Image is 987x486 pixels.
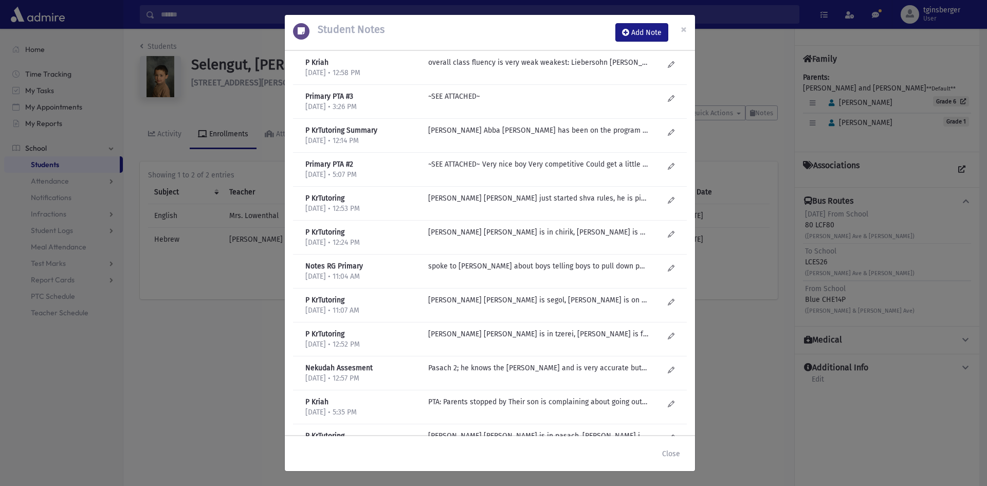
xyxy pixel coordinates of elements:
[305,126,377,135] b: P KrTutoring Summary
[305,262,363,271] b: Notes RG Primary
[672,15,695,44] button: Close
[305,204,418,214] p: [DATE] • 12:53 PM
[428,193,648,204] p: [PERSON_NAME] [PERSON_NAME] just started shva rules, he is picking it up with ease. His writing i...
[428,397,648,407] p: PTA: Parents stopped by Their son is complaining about going out of class for kriah help. He's mi...
[428,159,648,170] p: ~SEE ATTACHED~ Very nice boy Very competitive Could get a little out of hand during class time wh...
[305,136,418,146] p: [DATE] • 12:14 PM
[305,194,344,203] b: P KrTutoring
[305,228,344,237] b: P KrTutoring
[305,431,344,440] b: P KrTutoring
[305,170,418,180] p: [DATE] • 5:07 PM
[655,444,687,463] button: Close
[428,57,648,68] p: overall class fluency is very weak weakest: Liebersohn [PERSON_NAME] [PERSON_NAME] [PERSON_NAME]
[428,261,648,272] p: spoke to [PERSON_NAME] about boys telling boys to pull down pants on the bus i told her i figured...
[428,430,648,441] p: [PERSON_NAME] [PERSON_NAME] is in pasach. [PERSON_NAME] is keeping up with the class but at a slo...
[305,92,353,101] b: Primary PTA #3
[305,305,418,316] p: [DATE] • 11:07 AM
[305,238,418,248] p: [DATE] • 12:24 PM
[428,363,648,373] p: Pasach 2; he knows the [PERSON_NAME] and is very accurate but reading slowly and deliberately. [P...
[615,23,668,42] button: Add Note
[305,160,353,169] b: Primary PTA #2
[305,407,418,418] p: [DATE] • 5:35 PM
[428,295,648,305] p: [PERSON_NAME] [PERSON_NAME] is segol, [PERSON_NAME] is on segol too. He is accurate in ois [PERSO...
[305,68,418,78] p: [DATE] • 12:58 PM
[305,364,373,372] b: Nekudah Assesment
[305,58,328,67] b: P Kriah
[305,296,344,304] b: P KrTutoring
[305,330,344,338] b: P KrTutoring
[428,227,648,238] p: [PERSON_NAME] [PERSON_NAME] is in chirik, [PERSON_NAME] is keeping up with the class [PERSON_NAME...
[305,102,418,112] p: [DATE] • 3:26 PM
[428,329,648,339] p: [PERSON_NAME] [PERSON_NAME] is in tzerei, [PERSON_NAME] is following along with the Rebbi's skill...
[309,23,385,35] h5: Student Notes
[305,272,418,282] p: [DATE] • 11:04 AM
[428,91,648,102] p: ~SEE ATTACHED~
[305,398,328,406] b: P Kriah
[428,125,648,136] p: [PERSON_NAME] Abba [PERSON_NAME] has been on the program the whole year. He need the extra hints ...
[305,339,418,350] p: [DATE] • 12:52 PM
[681,22,687,37] span: ×
[305,373,418,384] p: [DATE] • 12:57 PM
